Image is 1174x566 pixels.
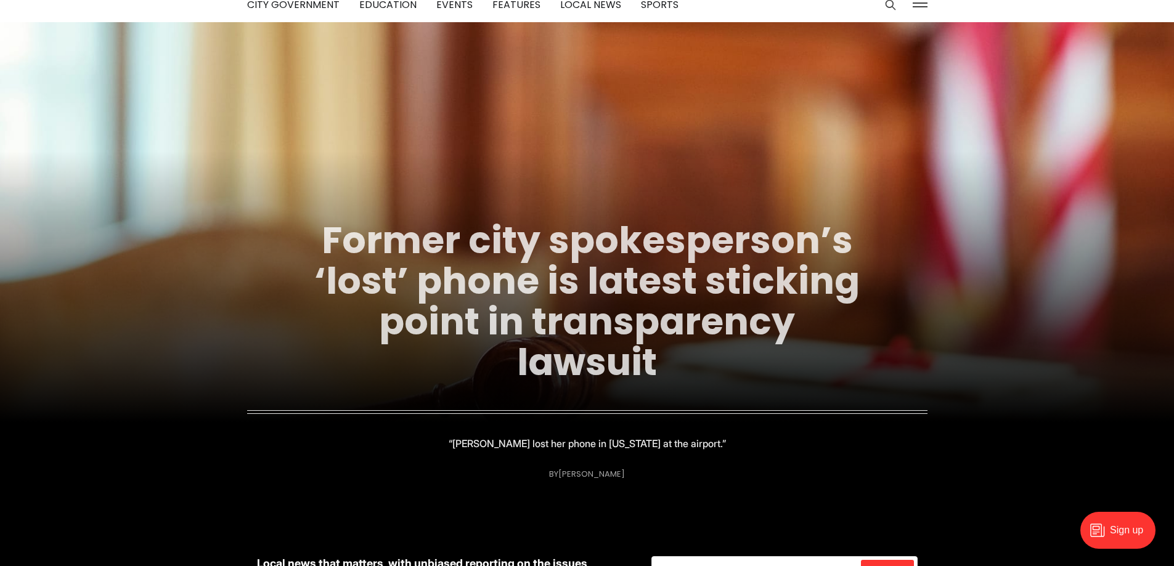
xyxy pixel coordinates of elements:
a: Former city spokesperson’s ‘lost’ phone is latest sticking point in transparency lawsuit [314,214,860,388]
p: “[PERSON_NAME] lost her phone in [US_STATE] at the airport.” [449,435,726,452]
div: By [549,469,625,479]
a: [PERSON_NAME] [558,468,625,480]
iframe: portal-trigger [1070,506,1174,566]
